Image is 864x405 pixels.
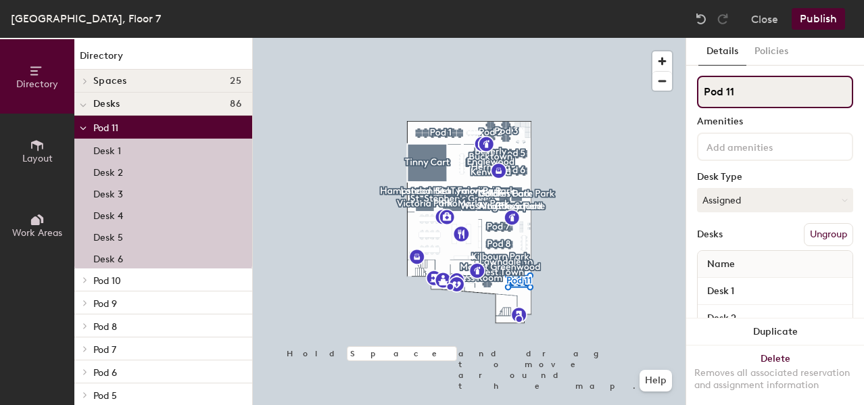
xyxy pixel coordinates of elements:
[694,367,856,391] div: Removes all associated reservation and assignment information
[700,252,742,277] span: Name
[16,78,58,90] span: Directory
[12,227,62,239] span: Work Areas
[93,185,123,200] p: Desk 3
[93,275,121,287] span: Pod 10
[698,38,746,66] button: Details
[22,153,53,164] span: Layout
[751,8,778,30] button: Close
[697,172,853,183] div: Desk Type
[93,390,117,402] span: Pod 5
[93,122,118,134] span: Pod 11
[93,141,121,157] p: Desk 1
[704,138,825,154] input: Add amenities
[93,163,123,178] p: Desk 2
[686,318,864,346] button: Duplicate
[93,344,116,356] span: Pod 7
[93,99,120,110] span: Desks
[697,229,723,240] div: Desks
[93,298,117,310] span: Pod 9
[74,49,252,70] h1: Directory
[93,249,123,265] p: Desk 6
[230,99,241,110] span: 86
[686,346,864,405] button: DeleteRemoves all associated reservation and assignment information
[93,367,117,379] span: Pod 6
[697,188,853,212] button: Assigned
[700,309,850,328] input: Unnamed desk
[792,8,845,30] button: Publish
[93,206,123,222] p: Desk 4
[93,228,123,243] p: Desk 5
[697,116,853,127] div: Amenities
[93,76,127,87] span: Spaces
[700,282,850,301] input: Unnamed desk
[11,10,161,27] div: [GEOGRAPHIC_DATA], Floor 7
[746,38,796,66] button: Policies
[716,12,729,26] img: Redo
[804,223,853,246] button: Ungroup
[694,12,708,26] img: Undo
[640,370,672,391] button: Help
[230,76,241,87] span: 25
[93,321,117,333] span: Pod 8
